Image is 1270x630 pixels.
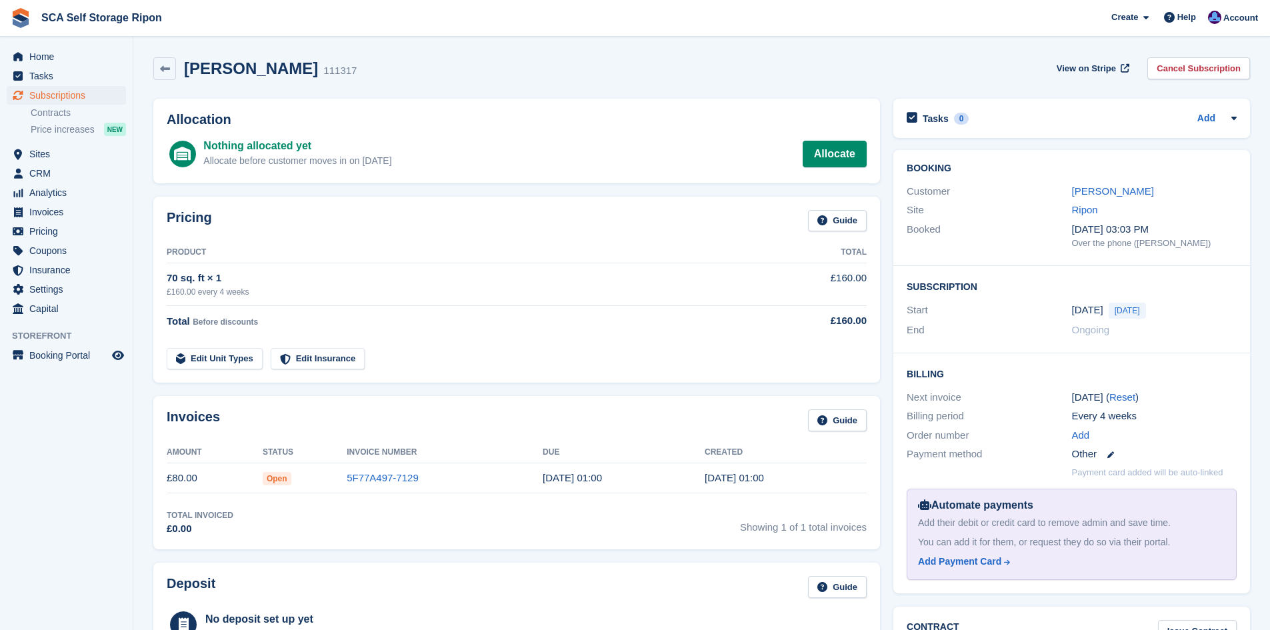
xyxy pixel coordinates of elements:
[1072,324,1110,335] span: Ongoing
[36,7,167,29] a: SCA Self Storage Ripon
[12,329,133,343] span: Storefront
[1072,466,1223,479] p: Payment card added will be auto-linked
[7,299,126,318] a: menu
[705,472,764,483] time: 2025-10-01 00:00:03 UTC
[907,428,1071,443] div: Order number
[29,241,109,260] span: Coupons
[347,442,543,463] th: Invoice Number
[7,222,126,241] a: menu
[803,141,867,167] a: Allocate
[907,222,1071,250] div: Booked
[31,107,126,119] a: Contracts
[110,347,126,363] a: Preview store
[918,516,1225,530] div: Add their debit or credit card to remove admin and save time.
[347,472,419,483] a: 5F77A497-7129
[907,390,1071,405] div: Next invoice
[918,497,1225,513] div: Automate payments
[705,442,867,463] th: Created
[1072,204,1098,215] a: Ripon
[29,47,109,66] span: Home
[29,299,109,318] span: Capital
[918,555,1220,569] a: Add Payment Card
[1072,237,1237,250] div: Over the phone ([PERSON_NAME])
[907,203,1071,218] div: Site
[907,303,1071,319] div: Start
[1208,11,1221,24] img: Sarah Race
[271,348,365,370] a: Edit Insurance
[954,113,969,125] div: 0
[167,242,759,263] th: Product
[907,279,1237,293] h2: Subscription
[263,472,291,485] span: Open
[1051,57,1132,79] a: View on Stripe
[167,112,867,127] h2: Allocation
[29,86,109,105] span: Subscriptions
[29,280,109,299] span: Settings
[167,409,220,431] h2: Invoices
[907,409,1071,424] div: Billing period
[205,611,480,627] div: No deposit set up yet
[203,138,391,154] div: Nothing allocated yet
[907,447,1071,462] div: Payment method
[740,509,867,537] span: Showing 1 of 1 total invoices
[1072,303,1103,318] time: 2025-10-01 00:00:00 UTC
[29,222,109,241] span: Pricing
[918,535,1225,549] div: You can add it for them, or request they do so via their portal.
[7,86,126,105] a: menu
[11,8,31,28] img: stora-icon-8386f47178a22dfd0bd8f6a31ec36ba5ce8667c1dd55bd0f319d3a0aa187defe.svg
[167,286,759,298] div: £160.00 every 4 weeks
[167,442,263,463] th: Amount
[1111,11,1138,24] span: Create
[1109,391,1135,403] a: Reset
[808,409,867,431] a: Guide
[167,315,190,327] span: Total
[167,521,233,537] div: £0.00
[1177,11,1196,24] span: Help
[907,367,1237,380] h2: Billing
[1072,447,1237,462] div: Other
[7,47,126,66] a: menu
[1072,390,1237,405] div: [DATE] ( )
[7,280,126,299] a: menu
[167,348,263,370] a: Edit Unit Types
[29,164,109,183] span: CRM
[918,555,1001,569] div: Add Payment Card
[29,183,109,202] span: Analytics
[167,509,233,521] div: Total Invoiced
[907,323,1071,338] div: End
[203,154,391,168] div: Allocate before customer moves in on [DATE]
[7,261,126,279] a: menu
[263,442,347,463] th: Status
[1197,111,1215,127] a: Add
[167,576,215,598] h2: Deposit
[1072,409,1237,424] div: Every 4 weeks
[1223,11,1258,25] span: Account
[31,123,95,136] span: Price increases
[7,241,126,260] a: menu
[808,210,867,232] a: Guide
[1072,428,1090,443] a: Add
[759,242,867,263] th: Total
[29,67,109,85] span: Tasks
[1109,303,1146,319] span: [DATE]
[808,576,867,598] a: Guide
[104,123,126,136] div: NEW
[29,145,109,163] span: Sites
[1072,222,1237,237] div: [DATE] 03:03 PM
[29,203,109,221] span: Invoices
[29,346,109,365] span: Booking Portal
[184,59,318,77] h2: [PERSON_NAME]
[907,163,1237,174] h2: Booking
[7,164,126,183] a: menu
[1057,62,1116,75] span: View on Stripe
[29,261,109,279] span: Insurance
[1147,57,1250,79] a: Cancel Subscription
[167,463,263,493] td: £80.00
[7,67,126,85] a: menu
[167,271,759,286] div: 70 sq. ft × 1
[923,113,949,125] h2: Tasks
[7,346,126,365] a: menu
[193,317,258,327] span: Before discounts
[7,203,126,221] a: menu
[7,145,126,163] a: menu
